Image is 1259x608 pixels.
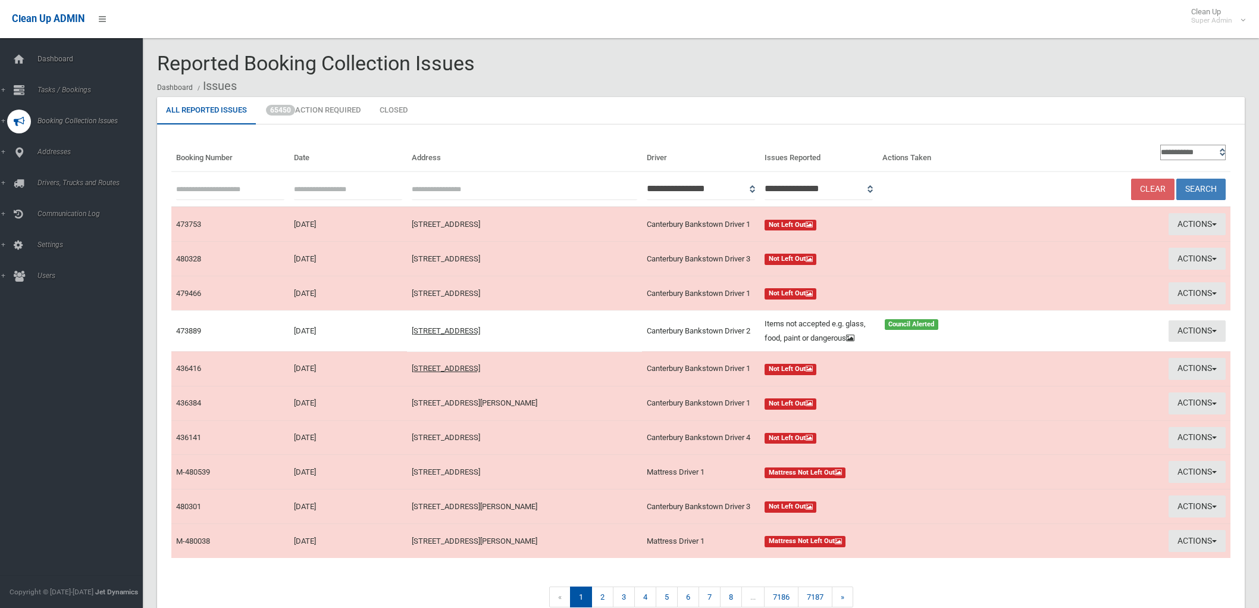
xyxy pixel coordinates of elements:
[765,220,817,231] span: Not Left Out
[642,351,760,386] td: Canterbury Bankstown Driver 1
[407,310,643,351] td: [STREET_ADDRESS]
[878,139,995,172] th: Actions Taken
[195,75,237,97] li: Issues
[765,288,817,300] span: Not Left Out
[34,55,153,63] span: Dashboard
[34,272,153,280] span: Users
[642,489,760,524] td: Canterbury Bankstown Driver 3
[34,179,153,187] span: Drivers, Trucks and Routes
[289,455,407,489] td: [DATE]
[765,361,991,376] a: Not Left Out
[407,139,643,172] th: Address
[1191,16,1232,25] small: Super Admin
[765,465,991,479] a: Mattress Not Left Out
[765,252,991,266] a: Not Left Out
[157,83,193,92] a: Dashboard
[1169,320,1226,342] button: Actions
[289,276,407,311] td: [DATE]
[1169,213,1226,235] button: Actions
[34,148,153,156] span: Addresses
[176,326,201,335] a: 473889
[634,587,656,607] a: 4
[765,467,846,479] span: Mattress Not Left Out
[289,207,407,241] td: [DATE]
[289,524,407,558] td: [DATE]
[289,420,407,455] td: [DATE]
[765,501,817,513] span: Not Left Out
[34,117,153,125] span: Booking Collection Issues
[407,207,643,241] td: [STREET_ADDRESS]
[171,139,289,172] th: Booking Number
[407,455,643,489] td: [STREET_ADDRESS]
[1169,282,1226,304] button: Actions
[10,588,93,596] span: Copyright © [DATE]-[DATE]
[1169,248,1226,270] button: Actions
[642,524,760,558] td: Mattress Driver 1
[765,217,991,232] a: Not Left Out
[34,210,153,218] span: Communication Log
[1169,392,1226,414] button: Actions
[407,489,643,524] td: [STREET_ADDRESS][PERSON_NAME]
[591,587,613,607] a: 2
[34,241,153,249] span: Settings
[765,500,991,514] a: Not Left Out
[289,139,407,172] th: Date
[1169,461,1226,483] button: Actions
[642,455,760,489] td: Mattress Driver 1
[642,242,760,276] td: Canterbury Bankstown Driver 3
[1169,358,1226,380] button: Actions
[765,536,846,547] span: Mattress Not Left Out
[885,319,939,330] span: Council Alerted
[289,310,407,351] td: [DATE]
[764,587,798,607] a: 7186
[407,276,643,311] td: [STREET_ADDRESS]
[765,396,991,410] a: Not Left Out
[741,587,765,607] span: ...
[1131,179,1175,201] a: Clear
[832,587,853,607] a: »
[1169,427,1226,449] button: Actions
[95,588,138,596] strong: Jet Dynamics
[34,86,153,94] span: Tasks / Bookings
[798,587,832,607] a: 7187
[266,105,295,116] span: 65450
[642,420,760,455] td: Canterbury Bankstown Driver 4
[677,587,699,607] a: 6
[765,398,817,410] span: Not Left Out
[289,242,407,276] td: [DATE]
[642,310,760,351] td: Canterbury Bankstown Driver 2
[765,431,991,445] a: Not Left Out
[257,97,369,124] a: 65450Action Required
[1169,495,1226,517] button: Actions
[642,207,760,241] td: Canterbury Bankstown Driver 1
[1169,530,1226,552] button: Actions
[176,467,210,476] a: M-480539
[642,386,760,420] td: Canterbury Bankstown Driver 1
[289,351,407,386] td: [DATE]
[371,97,416,124] a: Closed
[407,242,643,276] td: [STREET_ADDRESS]
[407,524,643,558] td: [STREET_ADDRESS][PERSON_NAME]
[765,534,991,548] a: Mattress Not Left Out
[176,433,201,442] a: 436141
[613,587,635,607] a: 3
[12,13,84,24] span: Clean Up ADMIN
[765,254,817,265] span: Not Left Out
[757,317,878,345] div: Items not accepted e.g. glass, food, paint or dangerous
[549,587,571,607] span: «
[176,220,201,229] a: 473753
[699,587,721,607] a: 7
[765,317,991,345] a: Items not accepted e.g. glass, food, paint or dangerous Council Alerted
[176,254,201,263] a: 480328
[176,537,210,545] a: M-480038
[1185,7,1244,25] span: Clean Up
[157,51,475,75] span: Reported Booking Collection Issues
[407,386,643,420] td: [STREET_ADDRESS][PERSON_NAME]
[570,587,592,607] span: 1
[289,489,407,524] td: [DATE]
[760,139,878,172] th: Issues Reported
[656,587,678,607] a: 5
[642,139,760,172] th: Driver
[765,286,991,301] a: Not Left Out
[1176,179,1226,201] button: Search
